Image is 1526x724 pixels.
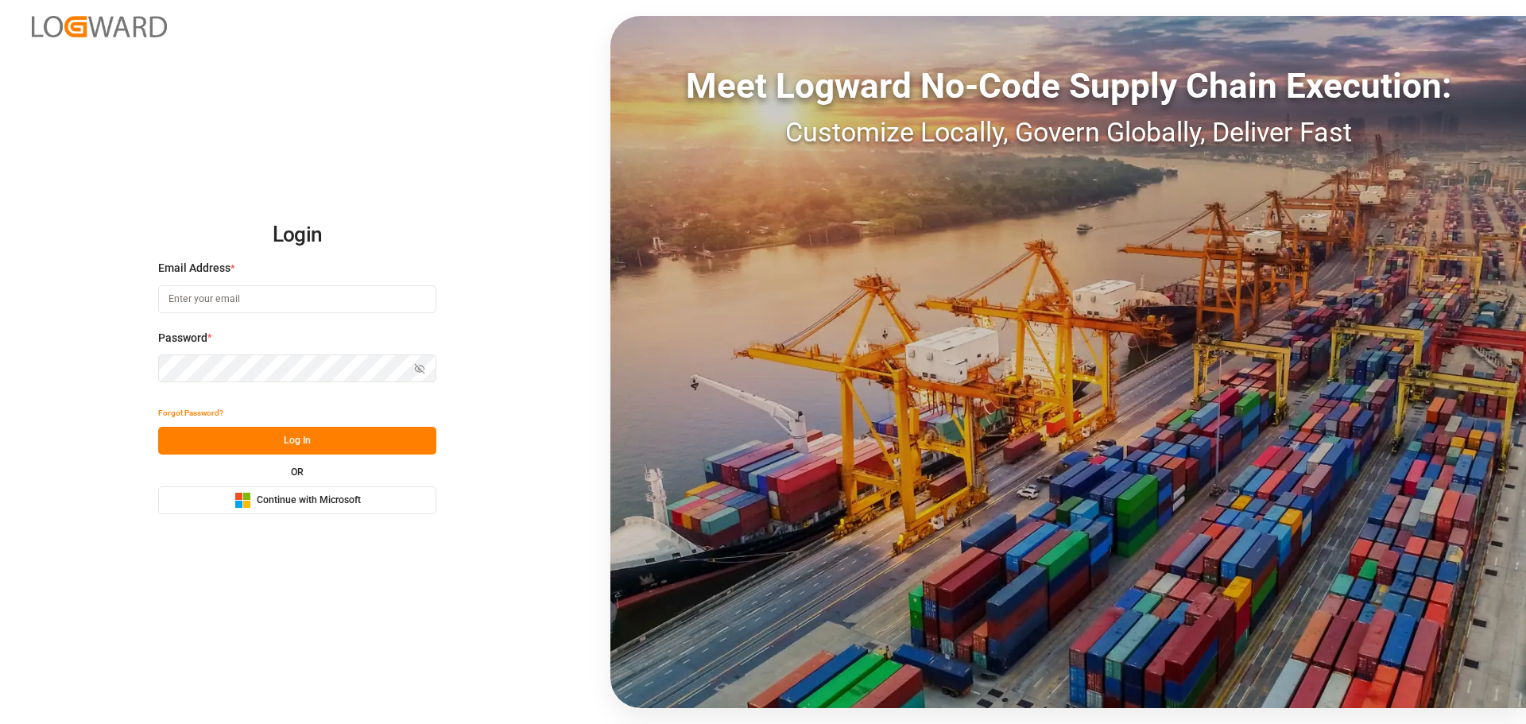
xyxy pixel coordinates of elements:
[158,210,436,261] h2: Login
[610,60,1526,112] div: Meet Logward No-Code Supply Chain Execution:
[32,16,167,37] img: Logward_new_orange.png
[291,467,304,477] small: OR
[158,330,207,347] span: Password
[158,486,436,514] button: Continue with Microsoft
[610,112,1526,153] div: Customize Locally, Govern Globally, Deliver Fast
[158,399,223,427] button: Forgot Password?
[158,260,230,277] span: Email Address
[158,427,436,455] button: Log In
[158,285,436,313] input: Enter your email
[257,494,361,508] span: Continue with Microsoft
